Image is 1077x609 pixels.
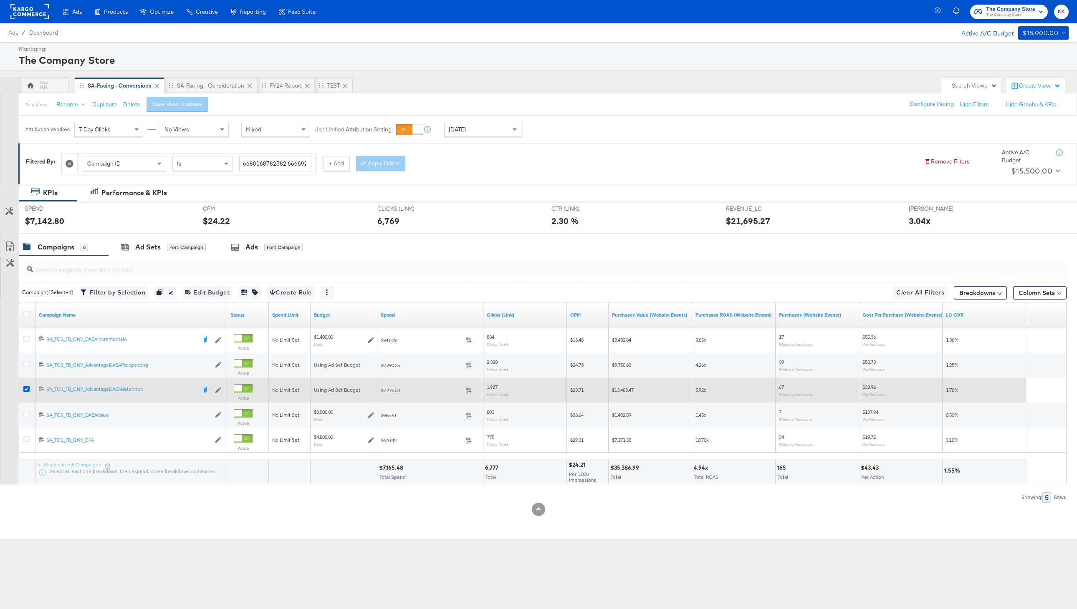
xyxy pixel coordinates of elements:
[487,442,508,447] sub: Clicks (Link)
[314,434,333,440] div: $4,800.00
[46,362,211,368] div: SA_TCS_FB_CNV_AdvantageDABAProspecting
[314,312,374,318] a: The maximum amount you're willing to spend on your ads, on average each day or over the lifetime ...
[862,392,885,397] sub: Per Purchase
[946,362,958,368] span: 1.25%
[234,445,253,451] label: Active
[449,126,466,133] span: [DATE]
[610,464,642,472] div: $35,386.99
[570,337,584,343] span: $16.48
[551,205,614,213] span: CTR (LINK)
[695,387,706,393] span: 5.92x
[611,474,621,480] span: Total
[570,437,584,443] span: $29.31
[695,362,706,368] span: 4.26x
[570,312,605,318] a: The average cost you've paid to have 1,000 impressions of your ad.
[203,215,230,227] div: $24.22
[25,205,88,213] span: SPEND
[246,126,261,133] span: Mixed
[101,188,167,198] div: Performance & KPIs
[314,442,323,447] sub: Daily
[92,101,117,108] button: Duplicate
[612,387,634,393] span: $13,468.47
[272,312,307,318] a: If set, this is the maximum spend for your campaign.
[779,359,784,365] span: 39
[861,464,881,472] div: $43.43
[779,392,813,397] sub: Website Purchases
[38,242,74,252] div: Campaigns
[80,286,148,299] button: Filter by Selection
[779,367,813,372] sub: Website Purchases
[695,437,709,443] span: 10.70x
[164,126,189,133] span: No Views
[862,312,943,318] a: The average cost for each purchase tracked by your Custom Audience pixel on your website after pe...
[234,420,253,426] label: Active
[893,286,948,299] button: Clear All Filters
[946,387,958,393] span: 1.76%
[487,392,508,397] sub: Clicks (Link)
[104,8,128,15] span: Products
[695,412,706,418] span: 1.45x
[135,242,161,252] div: Ad Sets
[177,82,244,90] div: SA-Pacing - Consideration
[240,8,266,15] span: Reporting
[612,412,631,418] span: $1,402.59
[26,158,55,166] div: Filtered By:
[18,29,29,36] span: /
[8,29,18,36] span: Ads
[29,29,58,36] a: Dashboard
[46,336,196,344] a: SA_TCS_FB_CNV_DABAIncrementalA
[954,286,1007,299] button: Breakdowns
[862,384,876,390] span: $33.96
[726,215,770,227] div: $21,695.27
[612,362,631,368] span: $9,750.63
[177,160,182,167] span: Is
[51,97,94,112] button: Rename
[570,387,584,393] span: $23.71
[314,362,374,368] div: Using Ad Set Budget
[862,417,885,422] sub: Per Purchase
[183,286,232,299] button: Edit Budget
[381,412,462,418] span: $965.61
[1011,165,1052,177] div: $15,500.00
[1042,492,1051,503] div: 5
[612,312,689,318] a: The total value of the purchase actions tracked by your Custom Audience pixel on your website aft...
[377,205,440,213] span: CLICKS (LINK)
[323,156,350,171] button: + Add
[230,312,265,318] a: Shows the current state of your Ad Campaign.
[862,334,876,340] span: $55.36
[487,367,508,372] sub: Clicks (Link)
[569,471,597,483] span: Per 1,000 Impressions
[570,362,584,368] span: $24.73
[381,437,462,443] span: $670.42
[46,412,211,419] a: SA_TCS_FB_CNV_DABAValue
[381,312,480,318] a: The total amount spent to date.
[487,384,498,390] span: 1,987
[953,26,1014,39] div: Active A/C Budget
[779,312,856,318] a: The number of times a purchase was made tracked by your Custom Audience pixel on your website aft...
[1019,82,1061,90] div: Create View
[726,205,789,213] span: REVENUE_LC
[381,387,462,393] span: $2,275.33
[381,362,462,368] span: $2,290.35
[150,8,174,15] span: Optimize
[185,287,230,298] span: Edit Budget
[896,287,944,298] span: Clear All Filters
[1057,7,1065,17] span: KK
[314,342,323,347] sub: Daily
[1006,101,1056,108] button: Hide Graphs & KPIs
[779,442,813,447] sub: Website Purchases
[970,5,1048,19] button: The Company StoreThe Company Store
[46,386,196,394] a: SA_TCS_FB_CNV_AdvantageDABARetention
[272,387,299,393] span: No Limit Set
[272,362,299,368] span: No Limit Set
[123,101,140,108] button: Delete
[25,215,64,227] div: $7,142.80
[19,45,1067,53] div: Managing:
[272,412,299,418] span: No Limit Set
[862,367,885,372] sub: Per Purchase
[487,359,498,365] span: 2,320
[952,82,997,90] div: Search Views
[695,337,706,343] span: 3.65x
[379,464,406,472] div: $7,165.48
